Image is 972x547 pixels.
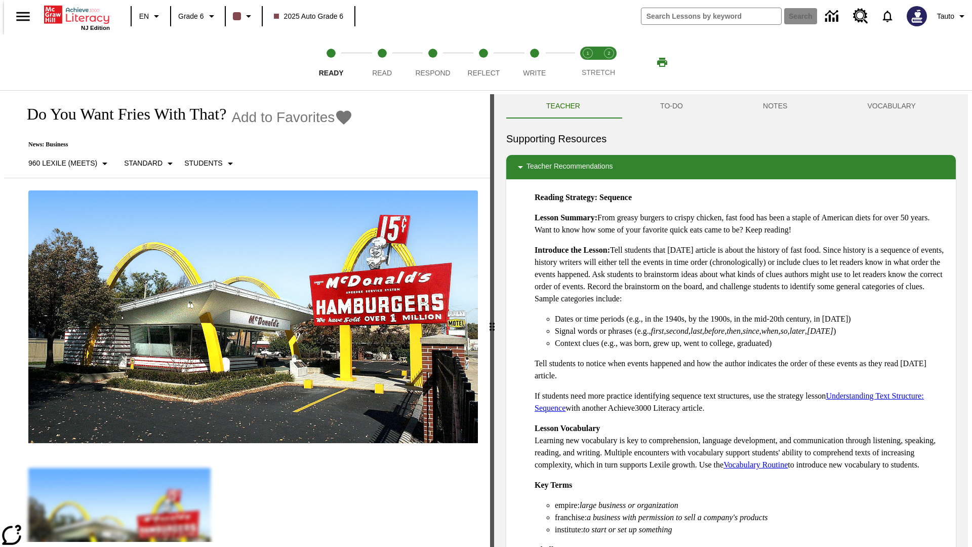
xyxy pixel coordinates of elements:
p: From greasy burgers to crispy chicken, fast food has been a staple of American diets for over 50 ... [535,212,948,236]
em: last [691,327,702,335]
button: Class color is dark brown. Change class color [229,7,259,25]
span: Respond [415,69,450,77]
a: Data Center [819,3,847,30]
button: Write step 5 of 5 [505,34,564,90]
div: reading [4,94,490,542]
p: News: Business [16,141,353,148]
span: Grade 6 [178,11,204,22]
strong: Lesson Summary: [535,213,597,222]
span: Ready [319,69,344,77]
p: Students [184,158,222,169]
em: large business or organization [580,501,678,510]
em: when [761,327,779,335]
div: Home [44,4,110,31]
span: EN [139,11,149,22]
em: second [666,327,688,335]
text: 2 [607,51,610,56]
span: Reflect [468,69,500,77]
em: a business with permission to sell a company's products [587,513,768,522]
button: Stretch Respond step 2 of 2 [594,34,624,90]
li: empire: [555,499,948,512]
span: Read [372,69,392,77]
em: then [726,327,741,335]
button: Language: EN, Select a language [135,7,167,25]
em: before [704,327,724,335]
button: Scaffolds, Standard [120,154,180,173]
button: Stretch Read step 1 of 2 [573,34,602,90]
em: [DATE] [807,327,833,335]
div: Press Enter or Spacebar and then press right and left arrow keys to move the slider [490,94,494,547]
button: VOCABULARY [827,94,956,119]
strong: Introduce the Lesson: [535,246,610,254]
li: Context clues (e.g., was born, grew up, went to college, graduated) [555,337,948,349]
h1: Do You Want Fries With That? [16,105,226,124]
button: Select a new avatar [901,3,933,29]
a: Resource Center, Will open in new tab [847,3,874,30]
li: Signal words or phrases (e.g., , , , , , , , , , ) [555,325,948,337]
span: Write [523,69,546,77]
a: Understanding Text Structure: Sequence [535,392,924,412]
button: Grade: Grade 6, Select a grade [174,7,222,25]
button: Open side menu [8,2,38,31]
div: Instructional Panel Tabs [506,94,956,119]
em: first [651,327,664,335]
span: 2025 Auto Grade 6 [274,11,344,22]
button: Select Student [180,154,240,173]
img: Avatar [907,6,927,26]
strong: Reading Strategy: [535,193,597,202]
li: franchise: [555,512,948,524]
button: Teacher [506,94,620,119]
button: TO-DO [620,94,723,119]
button: Read step 2 of 5 [352,34,411,90]
em: so [781,327,788,335]
span: Tauto [937,11,954,22]
span: NJ Edition [81,25,110,31]
p: If students need more practice identifying sequence text structures, use the strategy lesson with... [535,390,948,414]
button: Ready step 1 of 5 [302,34,360,90]
button: Print [646,53,678,71]
img: One of the first McDonald's stores, with the iconic red sign and golden arches. [28,190,478,444]
p: 960 Lexile (Meets) [28,158,97,169]
button: Respond step 3 of 5 [403,34,462,90]
a: Vocabulary Routine [723,460,788,469]
div: Teacher Recommendations [506,155,956,179]
p: Teacher Recommendations [526,161,613,173]
input: search field [641,8,781,24]
p: Tell students that [DATE] article is about the history of fast food. Since history is a sequence ... [535,244,948,305]
button: Reflect step 4 of 5 [454,34,513,90]
button: NOTES [723,94,827,119]
button: Add to Favorites - Do You Want Fries With That? [231,108,353,126]
p: Standard [124,158,163,169]
div: activity [494,94,968,547]
p: Tell students to notice when events happened and how the author indicates the order of these even... [535,358,948,382]
em: since [743,327,759,335]
p: Learning new vocabulary is key to comprehension, language development, and communication through ... [535,422,948,471]
li: Dates or time periods (e.g., in the 1940s, by the 1900s, in the mid-20th century, in [DATE]) [555,313,948,325]
span: Add to Favorites [231,109,335,126]
text: 1 [586,51,589,56]
h6: Supporting Resources [506,131,956,147]
a: Notifications [874,3,901,29]
button: Select Lexile, 960 Lexile (Meets) [24,154,115,173]
em: later [790,327,805,335]
strong: Sequence [599,193,632,202]
button: Profile/Settings [933,7,972,25]
em: to start or set up something [583,525,672,534]
strong: Key Terms [535,481,572,489]
strong: Lesson Vocabulary [535,424,600,433]
li: institute: [555,524,948,536]
span: STRETCH [582,68,615,76]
